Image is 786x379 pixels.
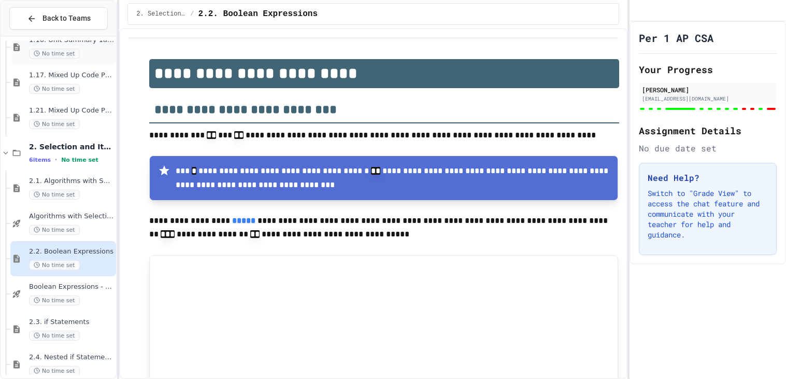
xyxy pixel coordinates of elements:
[29,36,114,45] span: 1.16. Unit Summary 1a (1.1-1.6)
[29,190,80,200] span: No time set
[642,95,774,103] div: [EMAIL_ADDRESS][DOMAIN_NAME]
[190,10,194,18] span: /
[29,84,80,94] span: No time set
[198,8,318,20] span: 2.2. Boolean Expressions
[639,31,713,45] h1: Per 1 AP CSA
[9,7,108,30] button: Back to Teams
[29,247,114,256] span: 2.2. Boolean Expressions
[136,10,186,18] span: 2. Selection and Iteration
[639,62,777,77] h2: Your Progress
[29,212,114,221] span: Algorithms with Selection and Repetition - Topic 2.1
[29,106,114,115] span: 1.21. Mixed Up Code Practice 1b (1.7-1.15)
[29,260,80,270] span: No time set
[29,353,114,362] span: 2.4. Nested if Statements
[639,142,777,155] div: No due date set
[648,172,768,184] h3: Need Help?
[61,157,98,163] span: No time set
[29,157,51,163] span: 6 items
[642,85,774,94] div: [PERSON_NAME]
[29,296,80,305] span: No time set
[55,156,57,164] span: •
[29,119,80,129] span: No time set
[42,13,91,24] span: Back to Teams
[639,123,777,138] h2: Assignment Details
[29,331,80,341] span: No time set
[29,142,114,151] span: 2. Selection and Iteration
[29,71,114,80] span: 1.17. Mixed Up Code Practice 1.1-1.6
[648,188,768,240] p: Switch to "Grade View" to access the chat feature and communicate with your teacher for help and ...
[29,177,114,186] span: 2.1. Algorithms with Selection and Repetition
[29,318,114,327] span: 2.3. if Statements
[29,225,80,235] span: No time set
[29,366,80,376] span: No time set
[29,283,114,291] span: Boolean Expressions - Quiz
[29,49,80,59] span: No time set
